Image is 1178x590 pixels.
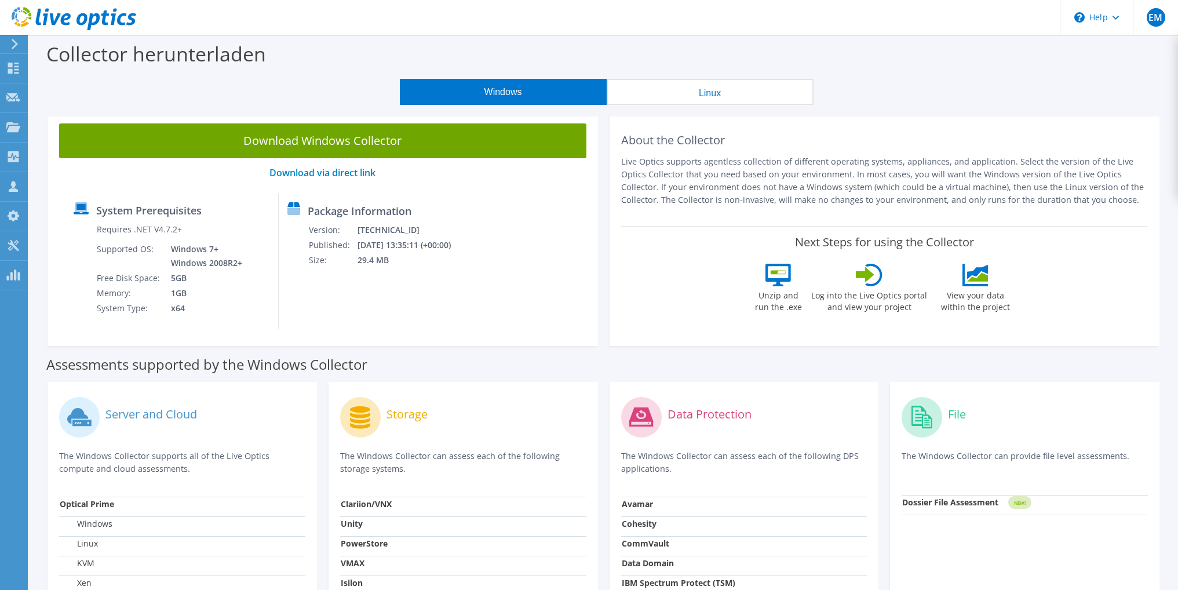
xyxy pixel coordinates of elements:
[357,223,466,238] td: [TECHNICAL_ID]
[60,558,94,569] label: KVM
[96,271,162,286] td: Free Disk Space:
[105,409,197,420] label: Server and Cloud
[902,497,998,508] strong: Dossier File Assessment
[948,409,966,420] label: File
[308,253,357,268] td: Size:
[97,224,182,235] label: Requires .NET V4.7.2+
[60,498,114,509] strong: Optical Prime
[795,235,974,249] label: Next Steps for using the Collector
[60,577,92,589] label: Xen
[96,286,162,301] td: Memory:
[308,205,411,217] label: Package Information
[621,155,1148,206] p: Live Optics supports agentless collection of different operating systems, appliances, and applica...
[622,577,735,588] strong: IBM Spectrum Protect (TSM)
[96,301,162,316] td: System Type:
[60,538,98,549] label: Linux
[811,286,928,313] label: Log into the Live Optics portal and view your project
[1074,12,1085,23] svg: \n
[340,450,586,475] p: The Windows Collector can assess each of the following storage systems.
[607,79,814,105] button: Linux
[162,271,245,286] td: 5GB
[341,518,363,529] strong: Unity
[59,123,586,158] a: Download Windows Collector
[308,223,357,238] td: Version:
[59,450,305,475] p: The Windows Collector supports all of the Live Optics compute and cloud assessments.
[357,253,466,268] td: 29.4 MB
[357,238,466,253] td: [DATE] 13:35:11 (+00:00)
[46,41,266,67] label: Collector herunterladen
[621,450,867,475] p: The Windows Collector can assess each of the following DPS applications.
[162,242,245,271] td: Windows 7+ Windows 2008R2+
[1014,500,1026,506] tspan: NEW!
[341,538,388,549] strong: PowerStore
[400,79,607,105] button: Windows
[46,359,367,370] label: Assessments supported by the Windows Collector
[668,409,752,420] label: Data Protection
[341,577,363,588] strong: Isilon
[752,286,805,313] label: Unzip and run the .exe
[902,450,1148,474] p: The Windows Collector can provide file level assessments.
[308,238,357,253] td: Published:
[269,166,375,179] a: Download via direct link
[386,409,428,420] label: Storage
[341,558,364,569] strong: VMAX
[96,205,202,216] label: System Prerequisites
[341,498,392,509] strong: Clariion/VNX
[622,558,674,569] strong: Data Domain
[933,286,1017,313] label: View your data within the project
[1147,8,1165,27] span: EM
[621,133,1148,147] h2: About the Collector
[622,498,653,509] strong: Avamar
[162,301,245,316] td: x64
[162,286,245,301] td: 1GB
[60,518,112,530] label: Windows
[622,538,669,549] strong: CommVault
[96,242,162,271] td: Supported OS:
[622,518,657,529] strong: Cohesity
